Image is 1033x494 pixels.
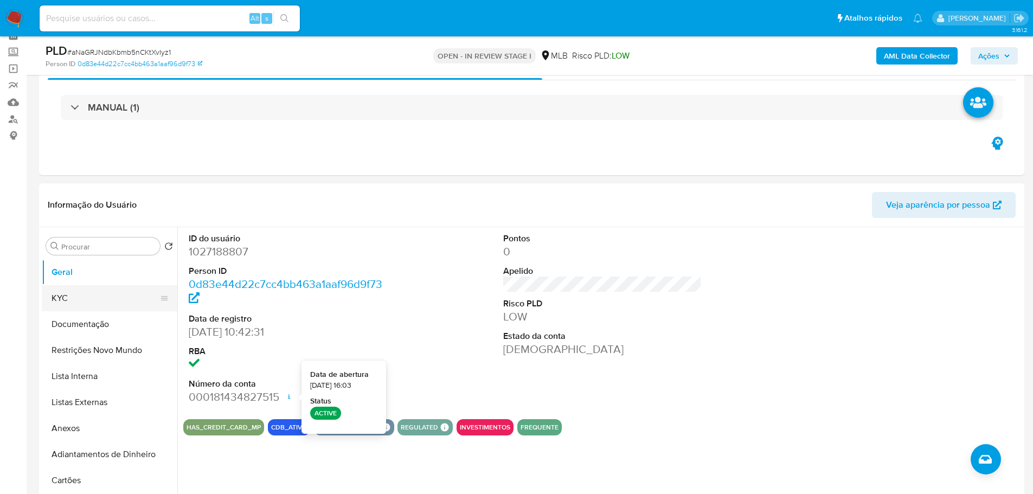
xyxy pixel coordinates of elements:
span: # aNaGRJNdbKbmb5nCKtXvIyz1 [67,47,171,57]
a: 0d83e44d22c7cc4bb463a1aaf96d9f73 [78,59,202,69]
b: Person ID [46,59,75,69]
a: Notificações [913,14,922,23]
button: Listas Externas [42,389,177,415]
dt: Person ID [189,265,388,277]
p: lucas.portella@mercadolivre.com [948,13,1010,23]
button: Procurar [50,242,59,251]
dt: Estado da conta [503,330,702,342]
span: 3.161.2 [1012,25,1028,34]
button: AML Data Collector [876,47,958,65]
span: [DATE] 16:03 [310,380,351,391]
button: Restrições Novo Mundo [42,337,177,363]
span: s [265,13,268,23]
div: MANUAL (1) [61,95,1003,120]
h1: Informação do Usuário [48,200,137,210]
strong: Status [310,396,331,407]
input: Pesquise usuários ou casos... [40,11,300,25]
span: LOW [612,49,630,62]
dt: Risco PLD [503,298,702,310]
dd: 000181434827515 [189,389,388,405]
b: PLD [46,42,67,59]
strong: Data de abertura [310,369,369,380]
button: Adiantamentos de Dinheiro [42,441,177,467]
a: Sair [1013,12,1025,24]
dd: 0 [503,244,702,259]
dt: Pontos [503,233,702,245]
dt: Apelido [503,265,702,277]
span: Atalhos rápidos [844,12,902,24]
div: MLB [540,50,568,62]
dt: ID do usuário [189,233,388,245]
span: Alt [251,13,259,23]
input: Procurar [61,242,156,252]
button: search-icon [273,11,296,26]
button: Lista Interna [42,363,177,389]
h3: MANUAL (1) [88,101,139,113]
span: Risco PLD: [572,50,630,62]
button: Ações [971,47,1018,65]
button: Cartões [42,467,177,493]
button: Retornar ao pedido padrão [164,242,173,254]
dt: Número da conta [189,378,388,390]
button: KYC [42,285,169,311]
button: Anexos [42,415,177,441]
p: OPEN - IN REVIEW STAGE I [433,48,536,63]
button: Geral [42,259,177,285]
dd: LOW [503,309,702,324]
dd: [DEMOGRAPHIC_DATA] [503,342,702,357]
button: Veja aparência por pessoa [872,192,1016,218]
a: 0d83e44d22c7cc4bb463a1aaf96d9f73 [189,276,382,307]
dt: Data de registro [189,313,388,325]
span: Veja aparência por pessoa [886,192,990,218]
b: AML Data Collector [884,47,950,65]
dd: [DATE] 10:42:31 [189,324,388,339]
button: Documentação [42,311,177,337]
dd: 1027188807 [189,244,388,259]
dt: RBA [189,345,388,357]
span: Ações [978,47,999,65]
p: ACTIVE [310,407,341,420]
